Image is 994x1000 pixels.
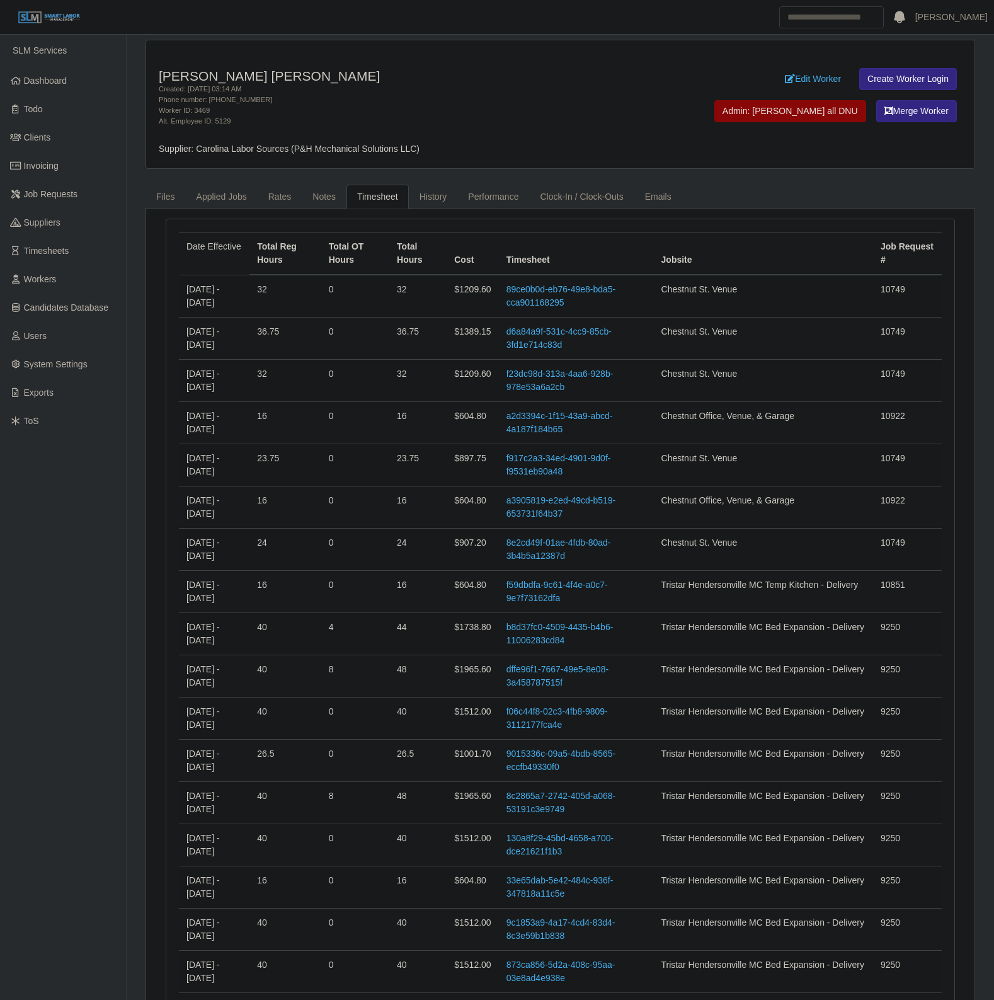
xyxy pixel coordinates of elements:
[179,909,249,951] td: [DATE] - [DATE]
[457,185,529,209] a: Performance
[506,664,608,687] a: dffe96f1-7667-49e5-8e08-3a458787515f
[389,866,447,909] td: 16
[389,444,447,486] td: 23.75
[506,833,614,856] a: 130a8f29-45bd-4658-a700-dce21621f1b3
[881,749,900,759] span: 9250
[321,951,389,993] td: 0
[661,791,864,801] span: Tristar Hendersonville MC Bed Expansion - Delivery
[24,359,88,369] span: System Settings
[321,318,389,360] td: 0
[661,411,794,421] span: Chestnut Office, Venue, & Garage
[179,402,249,444] td: [DATE] - [DATE]
[661,706,864,716] span: Tristar Hendersonville MC Bed Expansion - Delivery
[321,275,389,318] td: 0
[321,233,389,275] th: Total OT Hours
[873,233,942,275] th: Job Request #
[506,369,614,392] a: f23dc98d-313a-4aa6-928b-978e53a6a2cb
[179,275,249,318] td: [DATE] - [DATE]
[249,360,321,402] td: 32
[881,917,900,928] span: 9250
[447,782,498,824] td: $1965.60
[915,11,988,24] a: [PERSON_NAME]
[179,486,249,529] td: [DATE] - [DATE]
[186,185,258,209] a: Applied Jobs
[18,11,81,25] img: SLM Logo
[881,960,900,970] span: 9250
[881,875,900,885] span: 9250
[661,326,738,336] span: Chestnut St. Venue
[661,537,738,548] span: Chestnut St. Venue
[389,613,447,655] td: 44
[389,318,447,360] td: 36.75
[881,833,900,843] span: 9250
[24,217,60,227] span: Suppliers
[179,318,249,360] td: [DATE] - [DATE]
[159,144,420,154] span: Supplier: Carolina Labor Sources (P&H Mechanical Solutions LLC)
[447,275,498,318] td: $1209.60
[249,613,321,655] td: 40
[506,875,614,899] a: 33e65dab-5e42-484c-936f-347818a11c5e
[654,233,873,275] th: Jobsite
[24,302,109,313] span: Candidates Database
[881,622,900,632] span: 9250
[179,529,249,571] td: [DATE] - [DATE]
[249,275,321,318] td: 32
[179,782,249,824] td: [DATE] - [DATE]
[159,68,619,84] h4: [PERSON_NAME] [PERSON_NAME]
[302,185,346,209] a: Notes
[389,740,447,782] td: 26.5
[661,495,794,505] span: Chestnut Office, Venue, & Garage
[389,486,447,529] td: 16
[179,698,249,740] td: [DATE] - [DATE]
[447,360,498,402] td: $1209.60
[777,68,849,90] a: Edit Worker
[249,866,321,909] td: 16
[389,909,447,951] td: 40
[24,76,67,86] span: Dashboard
[661,369,738,379] span: Chestnut St. Venue
[661,664,864,674] span: Tristar Hendersonville MC Bed Expansion - Delivery
[661,622,864,632] span: Tristar Hendersonville MC Bed Expansion - Delivery
[389,698,447,740] td: 40
[321,698,389,740] td: 0
[506,453,611,476] a: f917c2a3-34ed-4901-9d0f-f9531eb90a48
[881,326,905,336] span: 10749
[881,453,905,463] span: 10749
[447,529,498,571] td: $907.20
[506,580,608,603] a: f59dbdfa-9c61-4f4e-a0c7-9e7f73162dfa
[661,749,864,759] span: Tristar Hendersonville MC Bed Expansion - Delivery
[179,233,249,275] td: Date Effective
[876,100,957,122] button: Merge Worker
[179,866,249,909] td: [DATE] - [DATE]
[506,749,616,772] a: 9015336c-09a5-4bdb-8565-eccfb49330f0
[447,909,498,951] td: $1512.00
[506,284,616,307] a: 89ce0b0d-eb76-49e8-bda5-cca901168295
[159,116,619,127] div: Alt. Employee ID: 5129
[321,529,389,571] td: 0
[881,537,905,548] span: 10749
[249,529,321,571] td: 24
[447,866,498,909] td: $604.80
[859,68,957,90] a: Create Worker Login
[249,951,321,993] td: 40
[249,655,321,698] td: 40
[321,909,389,951] td: 0
[249,233,321,275] th: Total Reg Hours
[881,284,905,294] span: 10749
[321,782,389,824] td: 8
[24,161,59,171] span: Invoicing
[159,95,619,105] div: Phone number: [PHONE_NUMBER]
[447,613,498,655] td: $1738.80
[249,782,321,824] td: 40
[249,444,321,486] td: 23.75
[146,185,186,209] a: Files
[506,537,611,561] a: 8e2cd49f-01ae-4fdb-80ad-3b4b5a12387d
[249,486,321,529] td: 16
[24,416,39,426] span: ToS
[321,824,389,866] td: 0
[179,951,249,993] td: [DATE] - [DATE]
[179,571,249,613] td: [DATE] - [DATE]
[881,580,905,590] span: 10851
[249,698,321,740] td: 40
[179,824,249,866] td: [DATE] - [DATE]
